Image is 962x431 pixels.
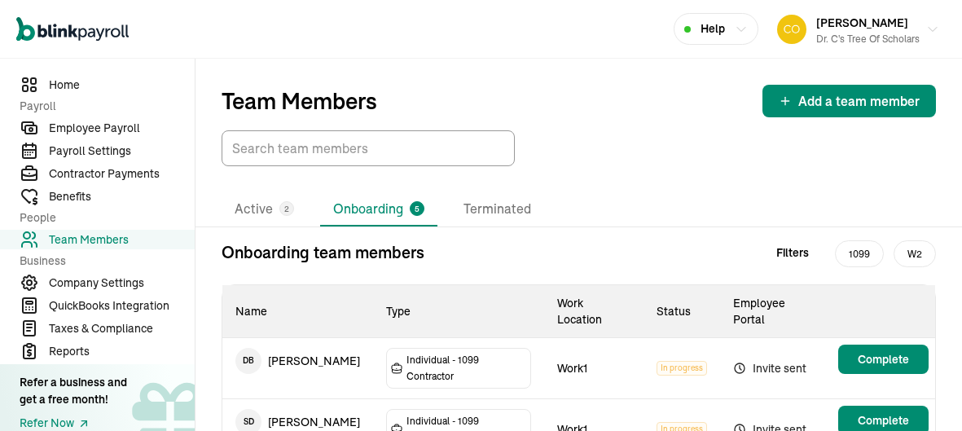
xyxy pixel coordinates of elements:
span: QuickBooks Integration [49,297,195,314]
span: People [20,209,185,226]
button: Complete [838,345,929,374]
input: TextInput [222,130,515,166]
span: 5 [415,203,420,215]
span: 2 [284,203,289,215]
span: [PERSON_NAME] [816,15,908,30]
iframe: Chat Widget [881,353,962,431]
span: Reports [49,343,195,360]
span: Employee Payroll [49,120,195,137]
nav: Global [16,6,129,53]
span: Invite sent [733,358,819,378]
span: Team Members [49,231,195,248]
div: Refer a business and get a free month! [20,374,127,408]
th: Name [222,285,373,338]
th: Status [644,285,720,338]
span: Company Settings [49,275,195,292]
span: Filters [776,244,809,262]
span: Benefits [49,188,195,205]
span: Help [701,20,725,37]
span: Payroll Settings [49,143,195,160]
button: Add a team member [762,85,936,117]
span: Employee Portal [733,296,785,327]
button: [PERSON_NAME]Dr. C's Tree of Scholars [771,9,946,50]
span: Payroll [20,98,185,115]
p: Onboarding team members [222,240,424,265]
span: Work1 [557,361,587,376]
p: Team Members [222,88,377,114]
span: Complete [858,412,909,429]
li: Onboarding [320,192,437,226]
span: Taxes & Compliance [49,320,195,337]
span: W2 [894,240,936,267]
span: Add a team member [798,91,920,111]
span: Contractor Payments [49,165,195,183]
button: Help [674,13,758,45]
li: Terminated [450,192,544,226]
li: Active [222,192,307,226]
span: Individual - 1099 Contractor [406,352,528,385]
th: Type [373,285,544,338]
td: [PERSON_NAME] [222,338,373,384]
span: In progress [657,361,707,376]
span: 1099 [835,240,884,267]
div: Dr. C's Tree of Scholars [816,32,920,46]
span: Complete [858,351,909,367]
span: Business [20,253,185,270]
span: Home [49,77,195,94]
th: Work Location [544,285,643,338]
span: D B [235,348,261,374]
